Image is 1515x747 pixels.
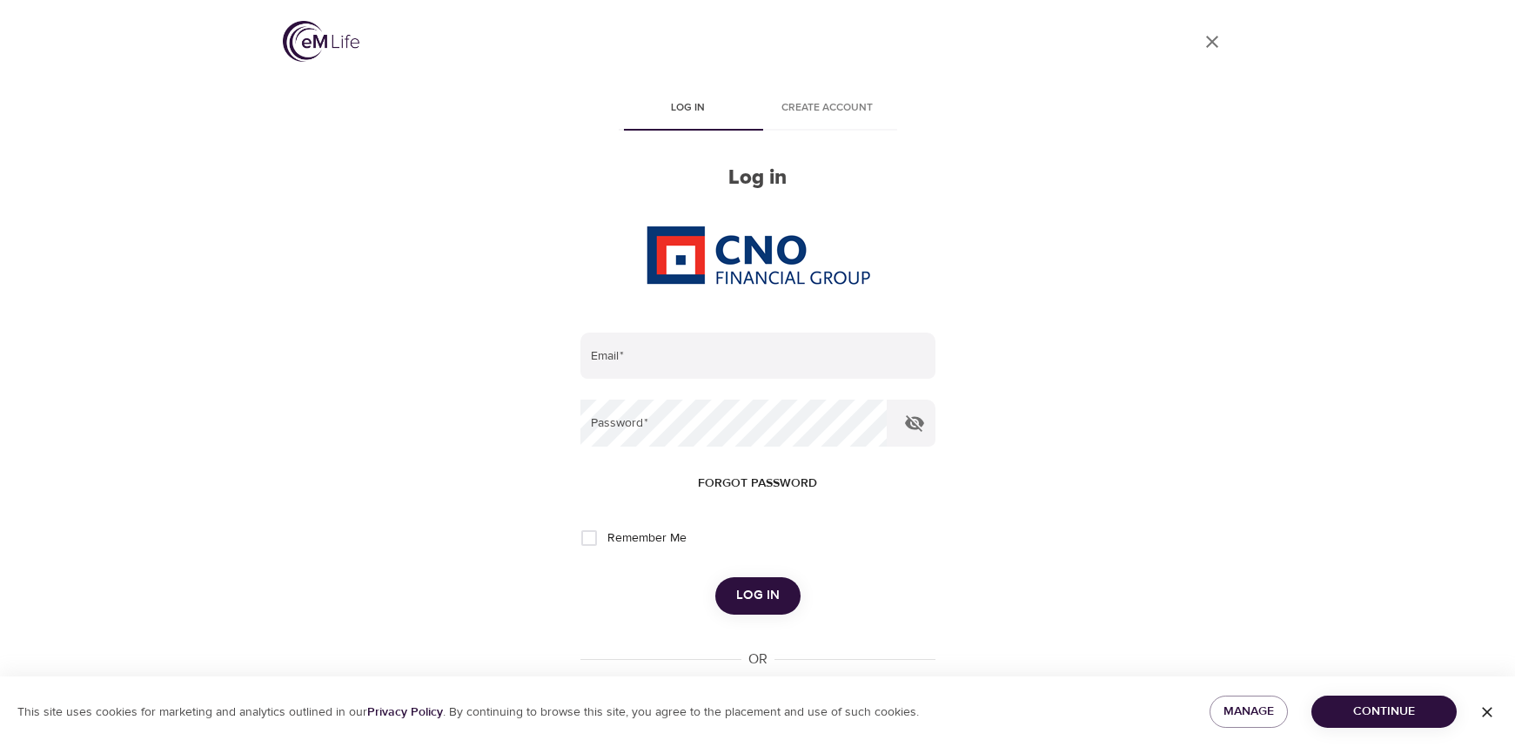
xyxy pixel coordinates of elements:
[1325,701,1443,723] span: Continue
[367,704,443,720] a: Privacy Policy
[580,165,935,191] h2: Log in
[1223,701,1274,723] span: Manage
[1311,696,1457,728] button: Continue
[741,649,774,670] div: OR
[698,473,817,495] span: Forgot password
[736,584,780,607] span: Log in
[691,468,824,500] button: Forgot password
[768,99,887,118] span: Create account
[715,577,801,614] button: Log in
[646,225,870,285] img: CNO%20logo.png
[283,21,359,62] img: logo
[607,529,687,548] span: Remember Me
[580,89,935,131] div: disabled tabs example
[1210,696,1288,728] button: Manage
[1191,21,1233,63] a: close
[629,99,747,118] span: Log in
